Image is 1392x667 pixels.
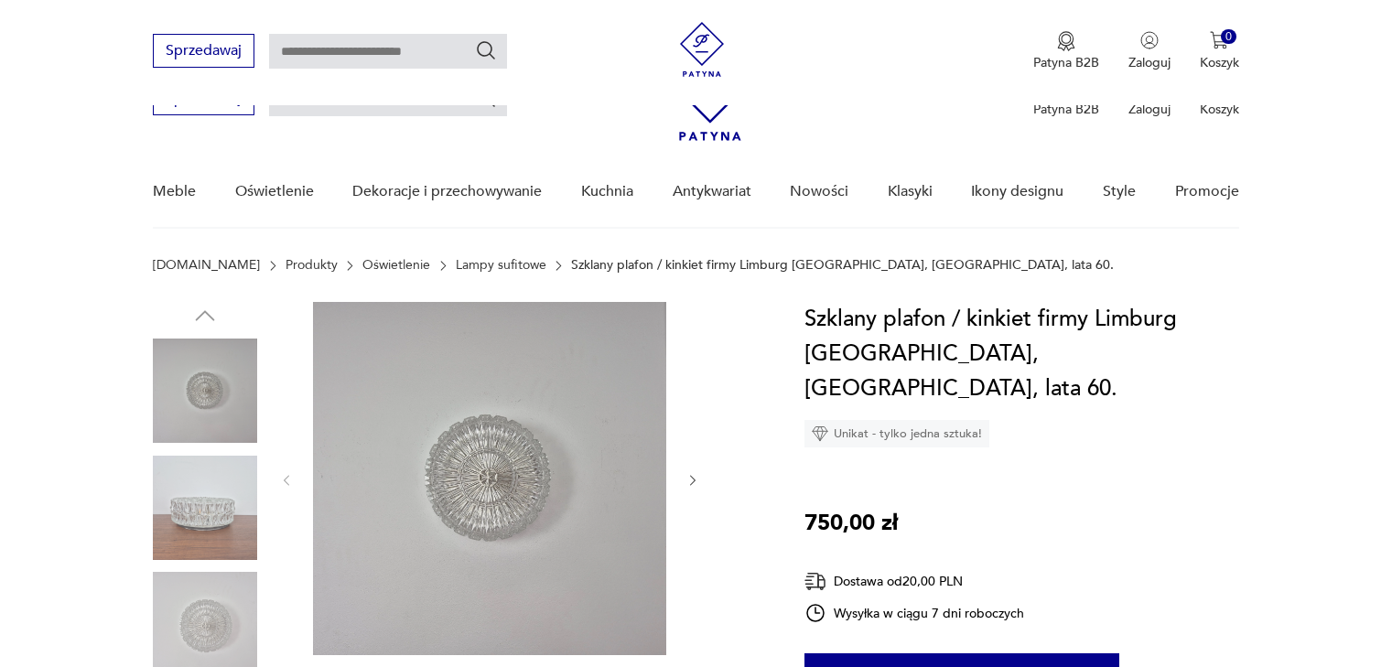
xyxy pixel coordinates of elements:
[352,156,542,227] a: Dekoracje i przechowywanie
[1033,54,1099,71] p: Patyna B2B
[153,34,254,68] button: Sprzedawaj
[1128,101,1171,118] p: Zaloguj
[888,156,933,227] a: Klasyki
[153,339,257,443] img: Zdjęcie produktu Szklany plafon / kinkiet firmy Limburg Glashütte, Niemcy, lata 60.
[804,602,1024,624] div: Wysyłka w ciągu 7 dni roboczych
[804,302,1239,406] h1: Szklany plafon / kinkiet firmy Limburg [GEOGRAPHIC_DATA], [GEOGRAPHIC_DATA], lata 60.
[1200,54,1239,71] p: Koszyk
[1175,156,1239,227] a: Promocje
[673,156,751,227] a: Antykwariat
[1033,101,1099,118] p: Patyna B2B
[475,39,497,61] button: Szukaj
[456,258,546,273] a: Lampy sufitowe
[1128,31,1171,71] button: Zaloguj
[153,93,254,106] a: Sprzedawaj
[1210,31,1228,49] img: Ikona koszyka
[362,258,430,273] a: Oświetlenie
[1200,31,1239,71] button: 0Koszyk
[971,156,1063,227] a: Ikony designu
[790,156,848,227] a: Nowości
[1128,54,1171,71] p: Zaloguj
[804,570,1024,593] div: Dostawa od 20,00 PLN
[1103,156,1136,227] a: Style
[286,258,338,273] a: Produkty
[313,302,666,655] img: Zdjęcie produktu Szklany plafon / kinkiet firmy Limburg Glashütte, Niemcy, lata 60.
[1057,31,1075,51] img: Ikona medalu
[235,156,314,227] a: Oświetlenie
[571,258,1114,273] p: Szklany plafon / kinkiet firmy Limburg [GEOGRAPHIC_DATA], [GEOGRAPHIC_DATA], lata 60.
[1033,31,1099,71] button: Patyna B2B
[804,420,989,447] div: Unikat - tylko jedna sztuka!
[1200,101,1239,118] p: Koszyk
[1033,31,1099,71] a: Ikona medaluPatyna B2B
[804,506,898,541] p: 750,00 zł
[1221,29,1236,45] div: 0
[153,46,254,59] a: Sprzedawaj
[153,258,260,273] a: [DOMAIN_NAME]
[674,22,729,77] img: Patyna - sklep z meblami i dekoracjami vintage
[153,456,257,560] img: Zdjęcie produktu Szklany plafon / kinkiet firmy Limburg Glashütte, Niemcy, lata 60.
[153,156,196,227] a: Meble
[1140,31,1159,49] img: Ikonka użytkownika
[804,570,826,593] img: Ikona dostawy
[812,425,828,442] img: Ikona diamentu
[581,156,633,227] a: Kuchnia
